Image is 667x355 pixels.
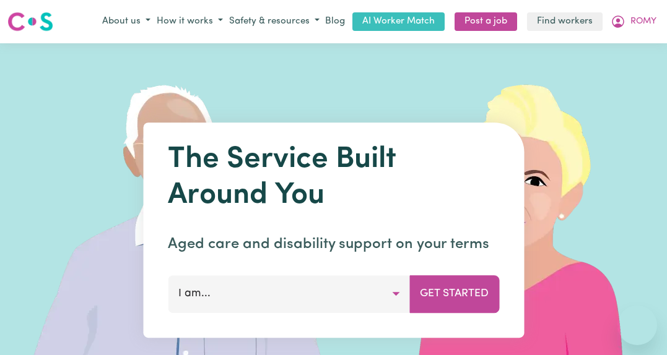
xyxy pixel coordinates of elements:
[168,233,499,255] p: Aged care and disability support on your terms
[7,7,53,36] a: Careseekers logo
[7,11,53,33] img: Careseekers logo
[226,12,323,32] button: Safety & resources
[455,12,517,32] a: Post a job
[527,12,603,32] a: Find workers
[352,12,445,32] a: AI Worker Match
[323,12,347,32] a: Blog
[168,142,499,213] h1: The Service Built Around You
[617,306,657,345] iframe: Button to launch messaging window
[630,15,656,28] span: ROMY
[168,275,410,312] button: I am...
[608,11,660,32] button: My Account
[409,275,499,312] button: Get Started
[154,12,226,32] button: How it works
[99,12,154,32] button: About us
